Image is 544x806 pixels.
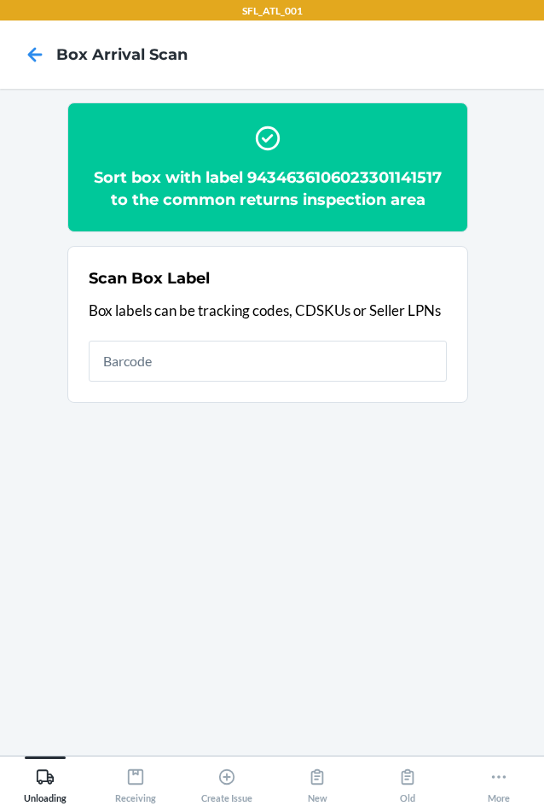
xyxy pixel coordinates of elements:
[398,761,417,803] div: Old
[488,761,510,803] div: More
[24,761,67,803] div: Unloading
[362,756,453,803] button: Old
[89,267,210,289] h2: Scan Box Label
[90,756,181,803] button: Receiving
[242,3,303,19] p: SFL_ATL_001
[454,756,544,803] button: More
[56,44,188,66] h4: Box Arrival Scan
[308,761,327,803] div: New
[201,761,252,803] div: Create Issue
[182,756,272,803] button: Create Issue
[115,761,156,803] div: Receiving
[89,300,447,322] p: Box labels can be tracking codes, CDSKUs or Seller LPNs
[89,166,447,211] h2: Sort box with label 9434636106023301141517 to the common returns inspection area
[89,341,447,382] input: Barcode
[272,756,362,803] button: New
